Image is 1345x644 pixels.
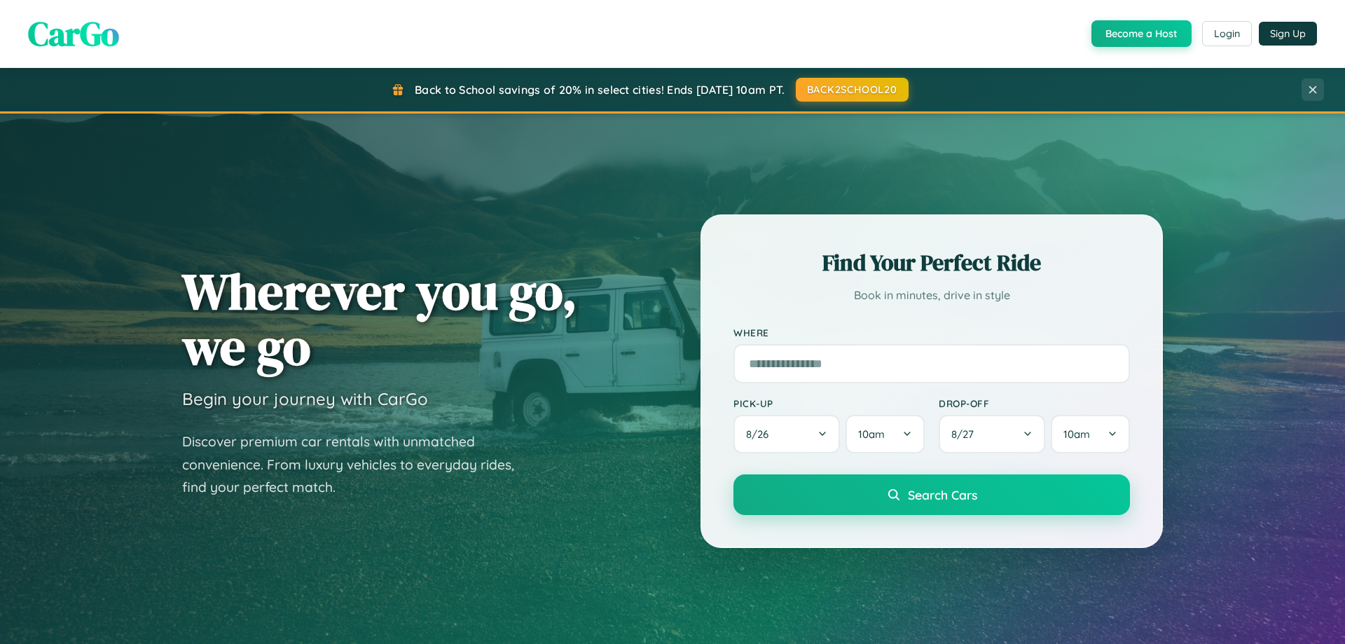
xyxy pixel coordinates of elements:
span: Back to School savings of 20% in select cities! Ends [DATE] 10am PT. [415,83,785,97]
button: Login [1202,21,1252,46]
h2: Find Your Perfect Ride [733,247,1130,278]
label: Pick-up [733,397,925,409]
h1: Wherever you go, we go [182,263,577,374]
button: 10am [846,415,925,453]
button: Search Cars [733,474,1130,515]
p: Discover premium car rentals with unmatched convenience. From luxury vehicles to everyday rides, ... [182,430,532,499]
h3: Begin your journey with CarGo [182,388,428,409]
span: CarGo [28,11,119,57]
label: Drop-off [939,397,1130,409]
button: 8/27 [939,415,1045,453]
span: 8 / 26 [746,427,775,441]
p: Book in minutes, drive in style [733,285,1130,306]
span: 8 / 27 [951,427,981,441]
button: 8/26 [733,415,840,453]
span: Search Cars [908,487,977,502]
span: 10am [858,427,885,441]
button: Become a Host [1091,20,1192,47]
button: Sign Up [1259,22,1317,46]
label: Where [733,327,1130,338]
span: 10am [1063,427,1090,441]
button: BACK2SCHOOL20 [796,78,909,102]
button: 10am [1051,415,1130,453]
